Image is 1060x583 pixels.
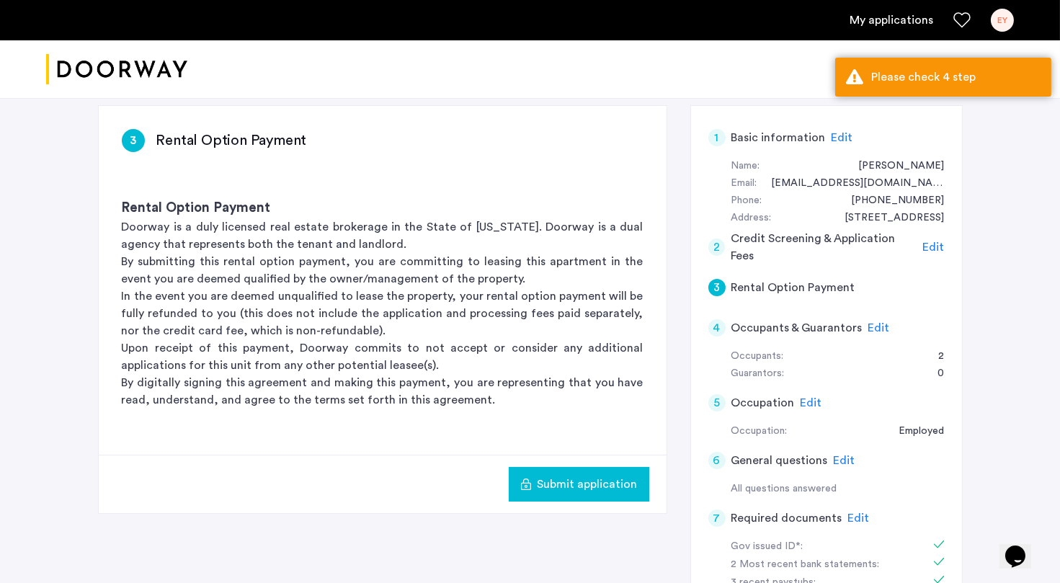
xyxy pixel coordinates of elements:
[731,538,913,556] div: Gov issued ID*:
[834,455,855,466] span: Edit
[708,394,726,411] div: 5
[924,365,945,383] div: 0
[731,319,863,337] h5: Occupants & Guarantors
[999,525,1046,569] iframe: chat widget
[731,423,788,440] div: Occupation:
[46,43,187,97] a: Cazamio logo
[708,452,726,469] div: 6
[122,129,145,152] div: 3
[122,288,643,339] p: In the event you are deemed unqualified to lease the property, your rental option payment will be...
[923,241,945,253] span: Edit
[845,158,945,175] div: Eugene Yi
[708,509,726,527] div: 7
[731,481,945,498] div: All questions answered
[538,476,638,493] span: Submit application
[731,175,757,192] div: Email:
[731,365,785,383] div: Guarantors:
[122,198,643,218] h3: Rental Option Payment
[925,348,945,365] div: 2
[509,467,649,502] button: button
[122,374,643,409] p: By digitally signing this agreement and making this payment, you are representing that you have r...
[156,130,307,151] h3: Rental Option Payment
[122,218,643,253] p: Doorway is a duly licensed real estate brokerage in the State of [US_STATE]. Doorway is a dual ag...
[708,279,726,296] div: 3
[731,556,913,574] div: 2 Most recent bank statements:
[832,132,853,143] span: Edit
[708,239,726,256] div: 2
[868,322,890,334] span: Edit
[848,512,870,524] span: Edit
[708,129,726,146] div: 1
[731,509,842,527] h5: Required documents
[991,9,1014,32] div: EY
[731,394,795,411] h5: Occupation
[731,452,828,469] h5: General questions
[731,230,917,264] h5: Credit Screening & Application Fees
[831,210,945,227] div: 38 Somerset Drive North
[122,339,643,374] p: Upon receipt of this payment, Doorway commits to not accept or consider any additional applicatio...
[850,12,933,29] a: My application
[731,210,772,227] div: Address:
[731,279,855,296] h5: Rental Option Payment
[731,158,760,175] div: Name:
[731,129,826,146] h5: Basic information
[708,319,726,337] div: 4
[757,175,945,192] div: eugeneyi0926@gmail.com
[122,253,643,288] p: By submitting this rental option payment, you are committing to leasing this apartment in the eve...
[801,397,822,409] span: Edit
[837,192,945,210] div: +15163842042
[46,43,187,97] img: logo
[731,192,762,210] div: Phone:
[871,68,1041,86] div: Please check 4 step
[885,423,945,440] div: Employed
[953,12,971,29] a: Favorites
[731,348,784,365] div: Occupants:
